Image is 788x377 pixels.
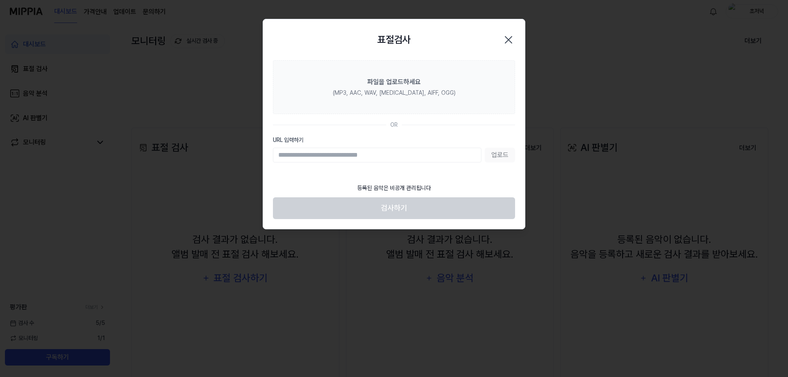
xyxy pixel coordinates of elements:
[333,89,456,97] div: (MP3, AAC, WAV, [MEDICAL_DATA], AIFF, OGG)
[352,179,436,197] div: 등록된 음악은 비공개 관리됩니다
[377,32,411,47] h2: 표절검사
[390,121,398,129] div: OR
[367,77,421,87] div: 파일을 업로드하세요
[273,136,515,144] label: URL 입력하기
